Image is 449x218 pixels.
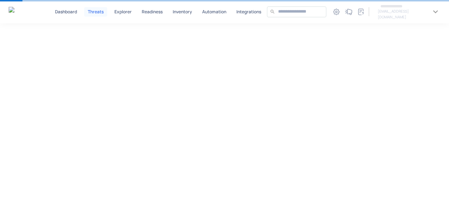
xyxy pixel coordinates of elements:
button: Readiness [139,7,165,17]
p: Readiness [142,10,163,14]
button: [EMAIL_ADDRESS][DOMAIN_NAME] [373,4,440,20]
p: Automation [202,10,226,14]
button: Inventory [170,7,195,17]
button: What's new [343,6,354,18]
button: Threats [84,7,107,17]
p: Explorer [114,10,132,14]
p: Integrations [236,10,261,14]
div: Documentation [355,6,366,17]
img: Gem Security [9,7,35,16]
button: Settings [331,6,342,18]
button: Automation [199,7,229,17]
button: Explorer [112,7,135,17]
div: Settings [331,6,342,17]
button: Documentation [355,6,367,18]
p: Inventory [173,10,192,14]
button: Integrations [233,7,264,17]
a: Gem Security [9,7,35,17]
h6: [EMAIL_ADDRESS][DOMAIN_NAME] [378,8,426,20]
p: Dashboard [55,10,77,14]
button: Dashboard [52,7,80,17]
p: Threats [88,10,104,14]
div: What's new [343,6,354,17]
